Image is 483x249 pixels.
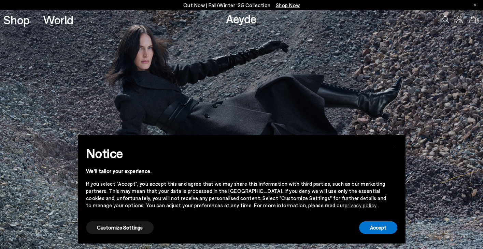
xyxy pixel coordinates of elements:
[345,202,377,208] a: privacy policy
[86,221,154,234] button: Customize Settings
[359,221,397,234] button: Accept
[392,140,397,150] span: ×
[386,137,403,154] button: Close this notice
[86,168,386,175] div: We'll tailor your experience.
[86,144,386,162] h2: Notice
[86,180,386,209] div: If you select "Accept", you accept this and agree that we may share this information with third p...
